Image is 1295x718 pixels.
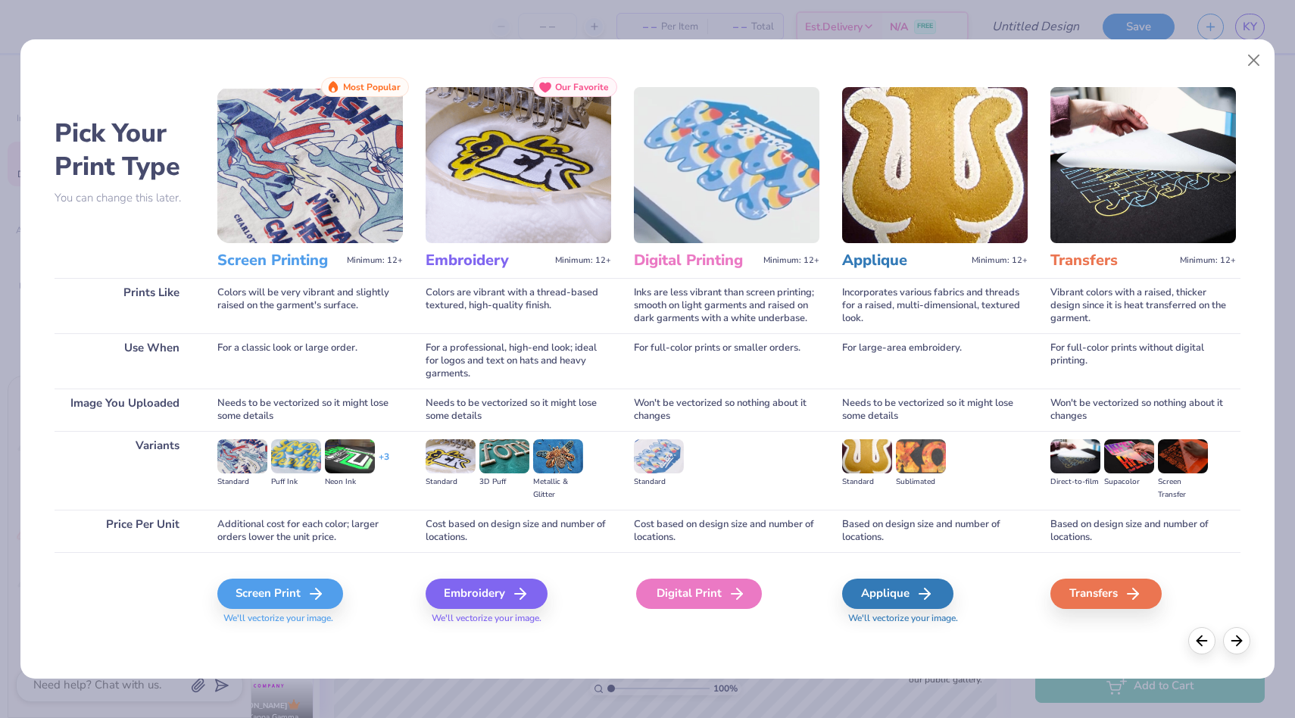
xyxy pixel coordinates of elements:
span: Minimum: 12+ [763,255,819,266]
div: Inks are less vibrant than screen printing; smooth on light garments and raised on dark garments ... [634,278,819,333]
h3: Applique [842,251,966,270]
div: Colors are vibrant with a thread-based textured, high-quality finish. [426,278,611,333]
div: Standard [426,476,476,489]
div: Digital Print [636,579,762,609]
div: Standard [217,476,267,489]
div: Price Per Unit [55,510,195,552]
span: Minimum: 12+ [555,255,611,266]
img: Standard [634,439,684,473]
div: Transfers [1050,579,1162,609]
img: Puff Ink [271,439,321,473]
img: Embroidery [426,87,611,243]
div: Vibrant colors with a raised, thicker design since it is heat transferred on the garment. [1050,278,1236,333]
div: Image You Uploaded [55,389,195,431]
span: Most Popular [343,82,401,92]
div: Based on design size and number of locations. [842,510,1028,552]
div: Needs to be vectorized so it might lose some details [217,389,403,431]
div: + 3 [379,451,389,476]
div: Based on design size and number of locations. [1050,510,1236,552]
div: For full-color prints or smaller orders. [634,333,819,389]
h3: Screen Printing [217,251,341,270]
img: Standard [842,439,892,473]
div: Direct-to-film [1050,476,1100,489]
span: Our Favorite [555,82,609,92]
h3: Transfers [1050,251,1174,270]
div: Colors will be very vibrant and slightly raised on the garment's surface. [217,278,403,333]
div: 3D Puff [479,476,529,489]
div: For large-area embroidery. [842,333,1028,389]
h3: Digital Printing [634,251,757,270]
div: Embroidery [426,579,548,609]
h3: Embroidery [426,251,549,270]
span: We'll vectorize your image. [842,612,1028,625]
div: Use When [55,333,195,389]
span: We'll vectorize your image. [426,612,611,625]
div: Standard [634,476,684,489]
span: Minimum: 12+ [347,255,403,266]
span: We'll vectorize your image. [217,612,403,625]
p: You can change this later. [55,192,195,204]
div: Additional cost for each color; larger orders lower the unit price. [217,510,403,552]
div: Incorporates various fabrics and threads for a raised, multi-dimensional, textured look. [842,278,1028,333]
span: Minimum: 12+ [972,255,1028,266]
div: Sublimated [896,476,946,489]
img: Standard [217,439,267,473]
div: Cost based on design size and number of locations. [634,510,819,552]
button: Close [1240,46,1268,75]
img: Neon Ink [325,439,375,473]
div: Neon Ink [325,476,375,489]
div: Screen Print [217,579,343,609]
div: Metallic & Glitter [533,476,583,501]
div: Cost based on design size and number of locations. [426,510,611,552]
span: Minimum: 12+ [1180,255,1236,266]
div: Applique [842,579,953,609]
img: Standard [426,439,476,473]
img: Transfers [1050,87,1236,243]
h2: Pick Your Print Type [55,117,195,183]
div: For a professional, high-end look; ideal for logos and text on hats and heavy garments. [426,333,611,389]
div: Puff Ink [271,476,321,489]
img: 3D Puff [479,439,529,473]
div: Needs to be vectorized so it might lose some details [842,389,1028,431]
div: Supacolor [1104,476,1154,489]
img: Supacolor [1104,439,1154,473]
img: Applique [842,87,1028,243]
div: Prints Like [55,278,195,333]
div: Won't be vectorized so nothing about it changes [634,389,819,431]
img: Screen Printing [217,87,403,243]
img: Metallic & Glitter [533,439,583,473]
div: Variants [55,431,195,509]
img: Direct-to-film [1050,439,1100,473]
div: Won't be vectorized so nothing about it changes [1050,389,1236,431]
img: Digital Printing [634,87,819,243]
div: For full-color prints without digital printing. [1050,333,1236,389]
img: Screen Transfer [1158,439,1208,473]
div: Needs to be vectorized so it might lose some details [426,389,611,431]
div: For a classic look or large order. [217,333,403,389]
div: Screen Transfer [1158,476,1208,501]
div: Standard [842,476,892,489]
img: Sublimated [896,439,946,473]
